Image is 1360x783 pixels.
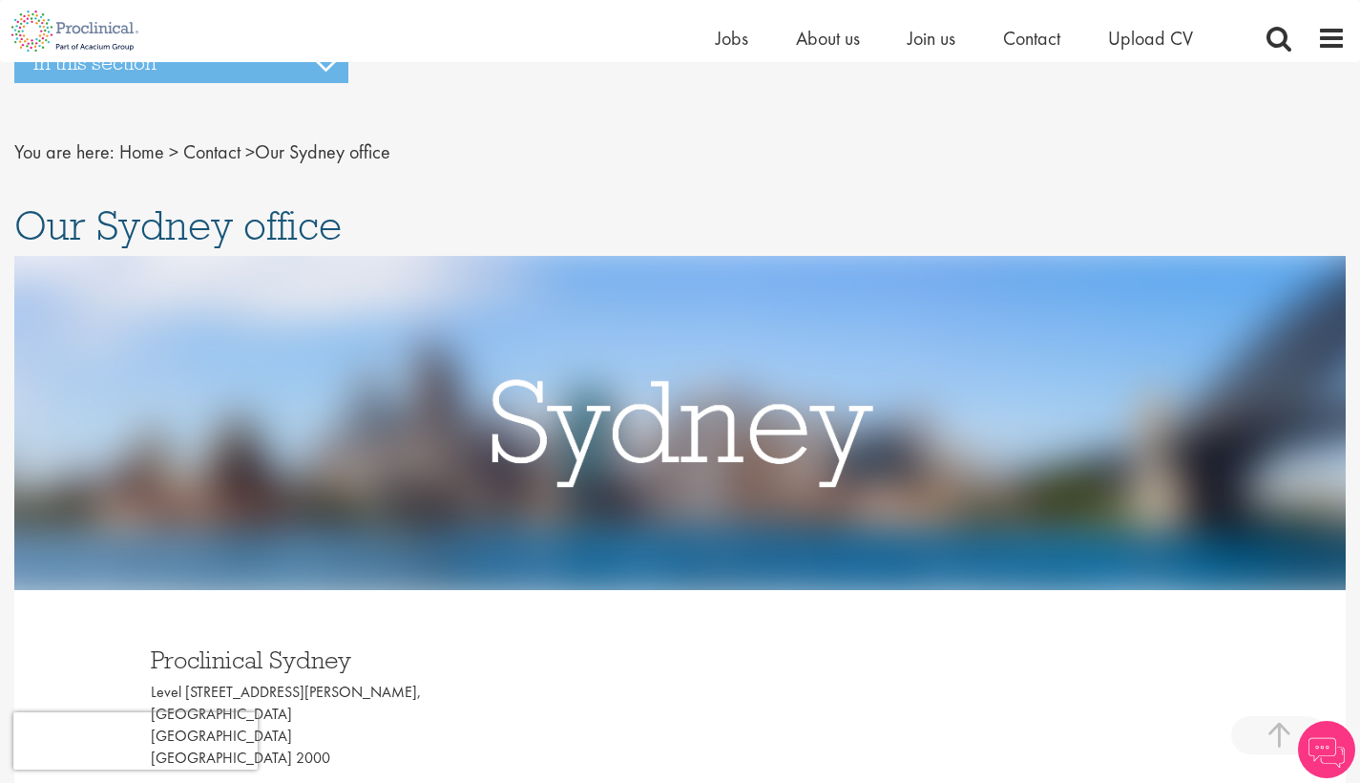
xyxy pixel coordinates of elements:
[169,139,178,164] span: >
[14,43,348,83] h3: In this section
[119,139,164,164] a: breadcrumb link to Home
[13,712,258,770] iframe: reCAPTCHA
[151,682,666,769] p: Level [STREET_ADDRESS][PERSON_NAME], [GEOGRAPHIC_DATA] [GEOGRAPHIC_DATA] [GEOGRAPHIC_DATA] 2000
[716,26,748,51] a: Jobs
[151,647,666,672] h3: Proclinical Sydney
[183,139,241,164] a: breadcrumb link to Contact
[1298,721,1355,778] img: Chatbot
[796,26,860,51] a: About us
[1108,26,1193,51] a: Upload CV
[119,139,390,164] span: Our Sydney office
[908,26,955,51] a: Join us
[245,139,255,164] span: >
[14,200,342,251] span: Our Sydney office
[14,139,115,164] span: You are here:
[1003,26,1060,51] a: Contact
